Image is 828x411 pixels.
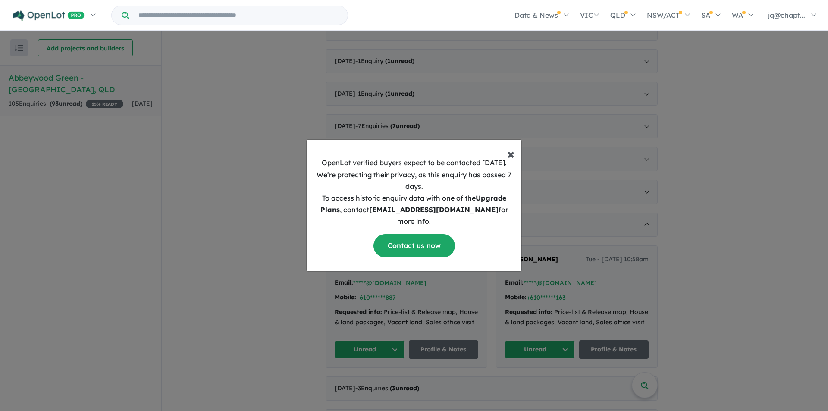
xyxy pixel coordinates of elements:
[373,234,455,257] a: Contact us now
[507,145,514,162] span: ×
[768,11,805,19] span: jq@chapt...
[369,205,499,214] b: [EMAIL_ADDRESS][DOMAIN_NAME]
[13,10,85,21] img: Openlot PRO Logo White
[131,6,346,25] input: Try estate name, suburb, builder or developer
[314,157,514,227] p: OpenLot verified buyers expect to be contacted [DATE]. We’re protecting their privacy, as this en...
